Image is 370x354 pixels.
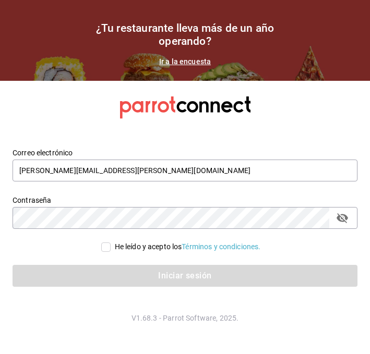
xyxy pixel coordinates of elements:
p: V1.68.3 - Parrot Software, 2025. [13,313,357,323]
input: Ingresa tu correo electrónico [13,160,357,181]
label: Contraseña [13,197,357,204]
button: passwordField [333,209,351,227]
h1: ¿Tu restaurante lleva más de un año operando? [81,22,290,48]
div: He leído y acepto los [115,241,261,252]
label: Correo electrónico [13,149,357,156]
a: Términos y condiciones. [182,242,260,251]
a: Ir a la encuesta [159,57,211,66]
